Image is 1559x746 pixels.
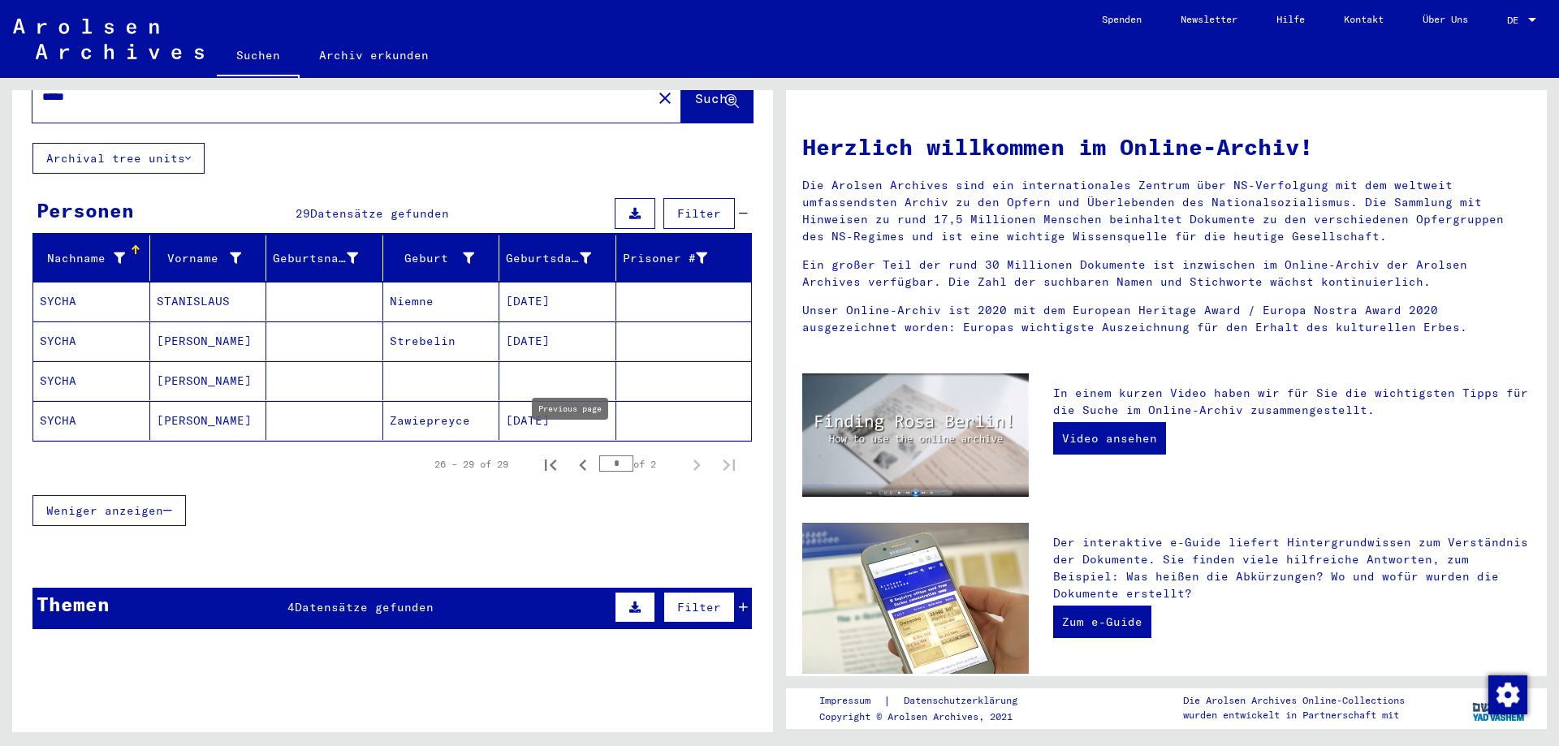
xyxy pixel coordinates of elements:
div: Nachname [40,250,125,267]
p: In einem kurzen Video haben wir für Sie die wichtigsten Tipps für die Suche im Online-Archiv zusa... [1053,385,1531,419]
mat-cell: [DATE] [499,282,616,321]
img: Zustimmung ändern [1488,675,1527,714]
button: Clear [649,81,681,114]
mat-header-cell: Prisoner # [616,235,752,281]
span: 4 [287,600,295,614]
div: of 2 [599,456,680,472]
mat-header-cell: Geburtsname [266,235,383,281]
mat-cell: SYCHA [33,321,150,360]
button: Weniger anzeigen [32,495,186,526]
button: Archival tree units [32,143,205,174]
mat-header-cell: Vorname [150,235,267,281]
span: Weniger anzeigen [46,503,163,518]
div: | [819,692,1037,709]
img: eguide.jpg [802,523,1029,674]
button: Last page [713,448,745,481]
mat-cell: [DATE] [499,321,616,360]
div: Themen [37,589,110,619]
div: Prisoner # [623,250,708,267]
a: Video ansehen [1053,422,1166,455]
a: Zum e-Guide [1053,606,1151,638]
div: Geburt‏ [390,250,475,267]
mat-cell: [PERSON_NAME] [150,361,267,400]
button: Filter [663,198,735,229]
button: Next page [680,448,713,481]
div: Prisoner # [623,245,732,271]
mat-header-cell: Nachname [33,235,150,281]
mat-header-cell: Geburtsdatum [499,235,616,281]
p: Der interaktive e-Guide liefert Hintergrundwissen zum Verständnis der Dokumente. Sie finden viele... [1053,534,1531,602]
mat-cell: [DATE] [499,401,616,440]
img: video.jpg [802,373,1029,497]
span: DE [1507,15,1525,26]
p: Die Arolsen Archives Online-Collections [1183,693,1405,708]
button: Suche [681,72,753,123]
div: Geburtsname [273,250,358,267]
div: Personen [37,196,134,225]
mat-cell: SYCHA [33,282,150,321]
button: Previous page [567,448,599,481]
mat-cell: [PERSON_NAME] [150,401,267,440]
div: Geburtsdatum [506,245,615,271]
button: First page [534,448,567,481]
div: Geburt‏ [390,245,499,271]
span: Suche [695,90,736,106]
a: Impressum [819,692,883,709]
a: Suchen [217,36,300,78]
div: Geburtsname [273,245,382,271]
div: Vorname [157,245,266,271]
mat-cell: STANISLAUS [150,282,267,321]
p: Copyright © Arolsen Archives, 2021 [819,709,1037,724]
mat-cell: SYCHA [33,361,150,400]
mat-cell: Strebelin [383,321,500,360]
span: Filter [677,600,721,614]
p: wurden entwickelt in Partnerschaft mit [1183,708,1405,722]
button: Filter [663,592,735,623]
span: 29 [296,206,310,221]
mat-cell: SYCHA [33,401,150,440]
div: Nachname [40,245,149,271]
p: Unser Online-Archiv ist 2020 mit dem European Heritage Award / Europa Nostra Award 2020 ausgezeic... [802,302,1531,336]
mat-cell: Niemne [383,282,500,321]
img: Arolsen_neg.svg [13,19,204,59]
img: yv_logo.png [1469,688,1530,728]
a: Archiv erkunden [300,36,448,75]
p: Die Arolsen Archives sind ein internationales Zentrum über NS-Verfolgung mit dem weltweit umfasse... [802,177,1531,245]
div: Geburtsdatum [506,250,591,267]
mat-icon: close [655,88,675,108]
p: Ein großer Teil der rund 30 Millionen Dokumente ist inzwischen im Online-Archiv der Arolsen Archi... [802,257,1531,291]
mat-cell: [PERSON_NAME] [150,321,267,360]
div: Vorname [157,250,242,267]
a: Datenschutzerklärung [891,692,1037,709]
span: Datensätze gefunden [310,206,449,221]
h1: Herzlich willkommen im Online-Archiv! [802,130,1531,164]
span: Filter [677,206,721,221]
mat-cell: Zawiepreyce [383,401,500,440]
div: 26 – 29 of 29 [434,457,508,472]
mat-header-cell: Geburt‏ [383,235,500,281]
span: Datensätze gefunden [295,600,434,614]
